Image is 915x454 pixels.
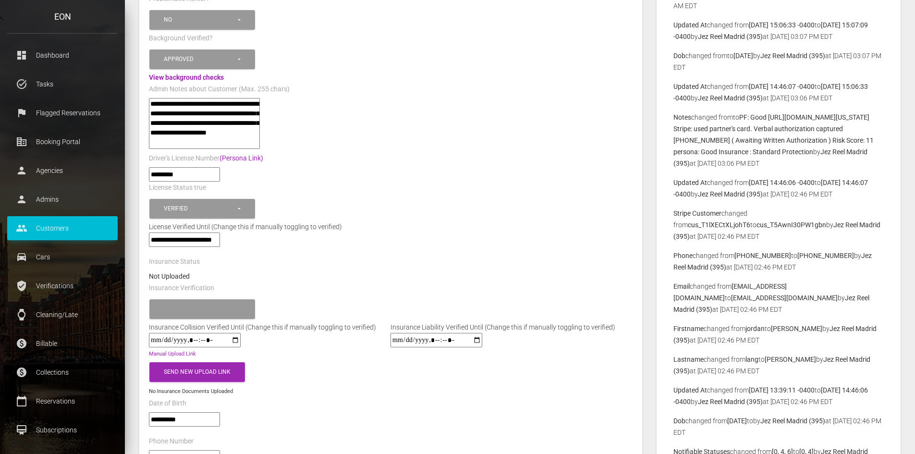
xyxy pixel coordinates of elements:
[673,252,693,259] b: Phone
[7,43,118,67] a: dashboard Dashboard
[14,279,110,293] p: Verifications
[731,294,838,302] b: [EMAIL_ADDRESS][DOMAIN_NAME]
[673,83,707,90] b: Updated At
[673,356,704,363] b: Lastname
[7,72,118,96] a: task_alt Tasks
[673,52,685,60] b: Dob
[14,77,110,91] p: Tasks
[14,192,110,207] p: Admins
[673,354,884,377] p: changed from to by at [DATE] 02:46 PM EDT
[673,209,721,217] b: Stripe Customer
[14,221,110,235] p: Customers
[14,250,110,264] p: Cars
[149,437,194,446] label: Phone Number
[7,389,118,413] a: calendar_today Reservations
[698,33,763,40] b: Jez Reel Madrid (395)
[149,257,200,267] label: Insurance Status
[727,417,747,425] b: [DATE]
[698,398,763,405] b: Jez Reel Madrid (395)
[673,21,707,29] b: Updated At
[673,111,884,169] p: changed from to by at [DATE] 03:06 PM EDT
[149,49,255,69] button: Approved
[7,360,118,384] a: paid Collections
[7,216,118,240] a: people Customers
[673,384,884,407] p: changed from to by at [DATE] 02:46 PM EDT
[7,245,118,269] a: drive_eta Cars
[149,272,190,280] strong: Not Uploaded
[149,74,224,81] a: View background checks
[745,356,758,363] b: lang
[673,179,707,186] b: Updated At
[149,299,255,319] button: Please select
[14,307,110,322] p: Cleaning/Late
[673,386,707,394] b: Updated At
[673,81,884,104] p: changed from to by at [DATE] 03:06 PM EDT
[745,325,765,332] b: jordan
[673,177,884,200] p: changed from to by at [DATE] 02:46 PM EDT
[149,199,255,219] button: Verified
[14,365,110,380] p: Collections
[756,221,826,229] b: cus_T5AwnI30PW1gbn
[7,130,118,154] a: corporate_fare Booking Portal
[14,106,110,120] p: Flagged Reservations
[14,163,110,178] p: Agencies
[149,362,245,382] button: Send New Upload Link
[673,323,884,346] p: changed from to by at [DATE] 02:46 PM EDT
[734,252,791,259] b: [PHONE_NUMBER]
[673,113,874,156] b: PF: Good [URL][DOMAIN_NAME][US_STATE] Stripe: used partner's card. Verbal authorization captured ...
[149,183,206,193] label: License Status true
[698,94,763,102] b: Jez Reel Madrid (395)
[7,187,118,211] a: person Admins
[14,48,110,62] p: Dashboard
[749,83,815,90] b: [DATE] 14:46:07 -0400
[673,208,884,242] p: changed from to by at [DATE] 02:46 PM EDT
[14,135,110,149] p: Booking Portal
[7,159,118,183] a: person Agencies
[7,418,118,442] a: card_membership Subscriptions
[760,417,825,425] b: Jez Reel Madrid (395)
[673,325,704,332] b: Firstname
[688,221,750,229] b: cus_T1lXECtXLjohT6
[749,21,815,29] b: [DATE] 15:06:33 -0400
[14,336,110,351] p: Billable
[797,252,854,259] b: [PHONE_NUMBER]
[673,282,690,290] b: Email
[149,10,255,30] button: No
[765,356,816,363] b: [PERSON_NAME]
[749,386,815,394] b: [DATE] 13:39:11 -0400
[673,50,884,73] p: changed from to by at [DATE] 03:07 PM EDT
[733,52,753,60] b: [DATE]
[673,250,884,273] p: changed from to by at [DATE] 02:46 PM EDT
[149,283,214,293] label: Insurance Verification
[14,394,110,408] p: Reservations
[149,34,213,43] label: Background Verified?
[771,325,822,332] b: [PERSON_NAME]
[673,415,884,438] p: changed from to by at [DATE] 02:46 PM EDT
[164,305,236,313] div: Please select
[673,19,884,42] p: changed from to by at [DATE] 03:07 PM EDT
[7,303,118,327] a: watch Cleaning/Late
[14,423,110,437] p: Subscriptions
[149,388,233,394] small: No Insurance Documents Uploaded
[149,399,186,408] label: Date of Birth
[673,417,685,425] b: Dob
[142,221,640,233] div: License Verified Until (Change this if manually toggling to verified)
[149,85,290,94] label: Admin Notes about Customer (Max. 255 chars)
[749,179,815,186] b: [DATE] 14:46:06 -0400
[673,113,691,121] b: Notes
[698,190,763,198] b: Jez Reel Madrid (395)
[760,52,825,60] b: Jez Reel Madrid (395)
[7,274,118,298] a: verified_user Verifications
[149,154,263,163] label: Driver's License Number
[7,101,118,125] a: flag Flagged Reservations
[673,281,884,315] p: changed from to by at [DATE] 02:46 PM EDT
[7,331,118,356] a: paid Billable
[149,351,196,357] a: Manual Upload Link
[164,55,236,63] div: Approved
[220,154,263,162] a: (Persona Link)
[164,205,236,213] div: Verified
[164,16,236,24] div: No
[142,321,383,333] div: Insurance Collision Verified Until (Change this if manually toggling to verified)
[383,321,622,333] div: Insurance Liability Verified Until (Change this if manually toggling to verified)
